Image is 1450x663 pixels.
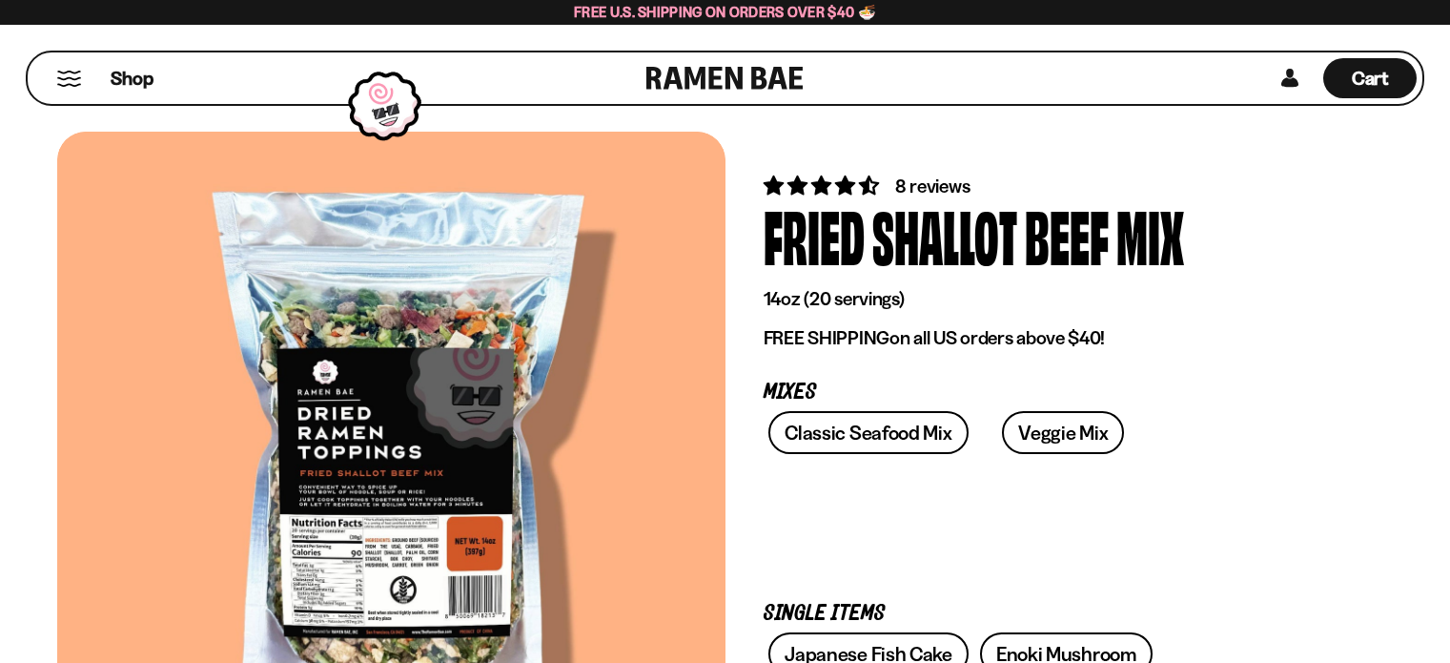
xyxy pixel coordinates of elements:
[1323,52,1417,104] a: Cart
[111,66,153,92] span: Shop
[764,326,889,349] strong: FREE SHIPPING
[764,326,1355,350] p: on all US orders above $40!
[764,287,1355,311] p: 14oz (20 servings)
[1025,199,1109,271] div: Beef
[895,175,970,197] span: 8 reviews
[764,199,865,271] div: Fried
[574,3,876,21] span: Free U.S. Shipping on Orders over $40 🍜
[764,174,883,197] span: 4.62 stars
[1002,411,1124,454] a: Veggie Mix
[111,58,153,98] a: Shop
[768,411,968,454] a: Classic Seafood Mix
[764,605,1355,623] p: Single Items
[56,71,82,87] button: Mobile Menu Trigger
[1116,199,1184,271] div: Mix
[764,383,1355,402] p: Mixes
[872,199,1017,271] div: Shallot
[1352,67,1389,90] span: Cart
